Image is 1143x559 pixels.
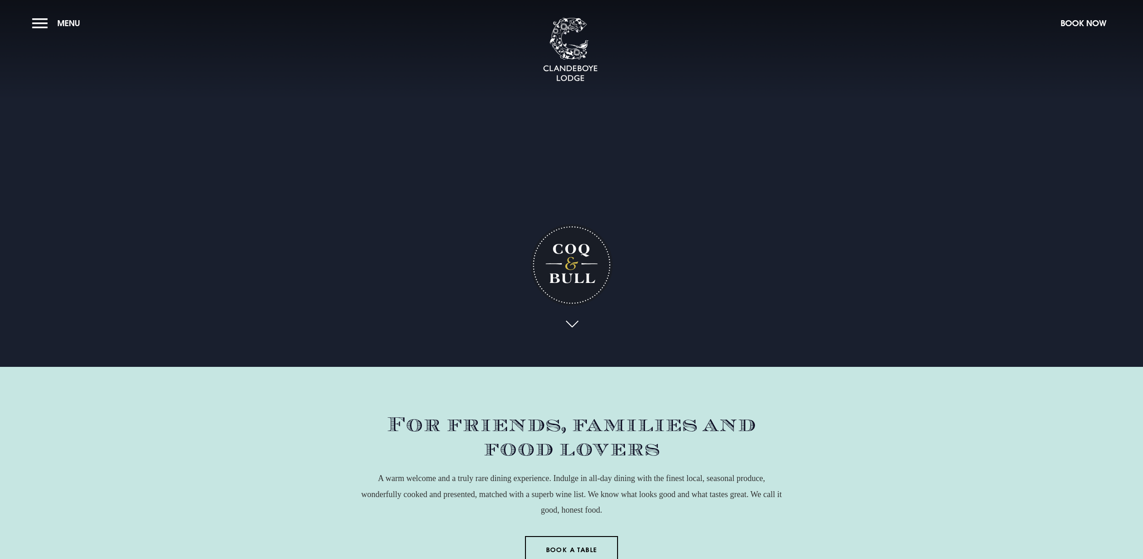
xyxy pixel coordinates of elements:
h2: For friends, families and food lovers [361,413,782,461]
h1: Coq & Bull [530,224,613,306]
span: Menu [57,18,80,28]
p: A warm welcome and a truly rare dining experience. Indulge in all-day dining with the finest loca... [361,470,782,518]
img: Clandeboye Lodge [543,18,598,82]
button: Book Now [1056,13,1111,33]
button: Menu [32,13,85,33]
